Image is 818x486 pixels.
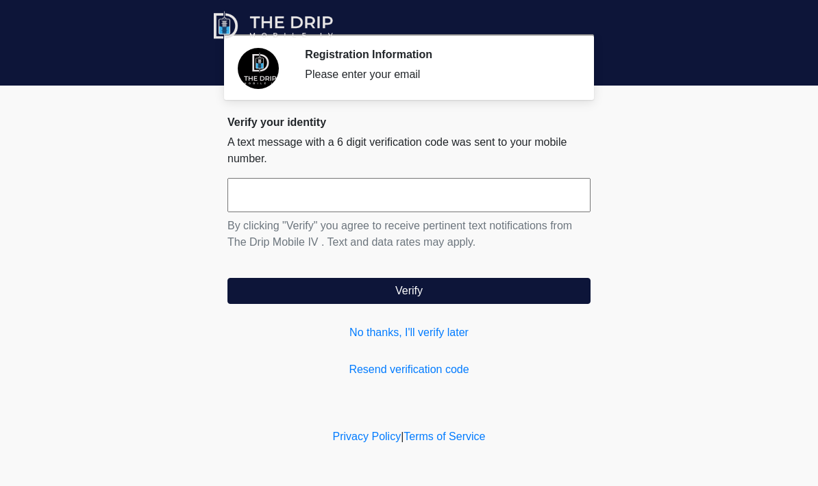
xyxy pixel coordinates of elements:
h2: Registration Information [305,48,570,61]
a: Resend verification code [227,361,591,378]
button: Verify [227,278,591,304]
a: | [401,431,404,442]
a: Terms of Service [404,431,485,442]
a: Privacy Policy [333,431,401,442]
img: The Drip Mobile IV Logo [214,10,334,41]
div: Please enter your email [305,66,570,83]
a: No thanks, I'll verify later [227,324,591,341]
p: By clicking "Verify" you agree to receive pertinent text notifications from The Drip Mobile IV . ... [227,218,591,251]
img: Agent Avatar [238,48,279,89]
p: A text message with a 6 digit verification code was sent to your mobile number. [227,134,591,167]
h2: Verify your identity [227,116,591,129]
